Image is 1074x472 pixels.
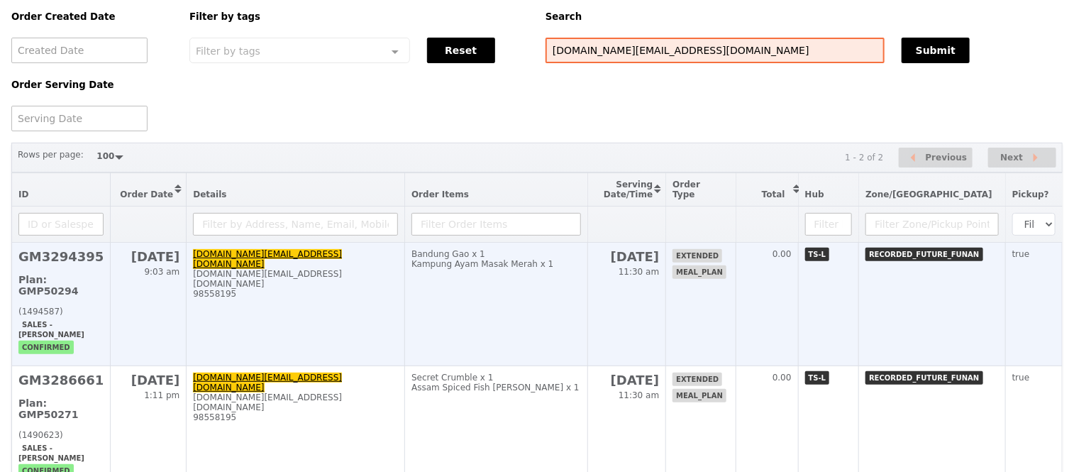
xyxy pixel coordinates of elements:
[805,190,824,199] span: Hub
[1012,373,1030,383] span: true
[902,38,970,63] button: Submit
[18,307,104,317] div: (1494587)
[193,269,398,289] div: [DOMAIN_NAME][EMAIL_ADDRESS][DOMAIN_NAME]
[193,373,342,393] a: [DOMAIN_NAME][EMAIL_ADDRESS][DOMAIN_NAME]
[11,38,148,63] input: Created Date
[546,11,1063,22] h5: Search
[546,38,885,63] input: Search any field
[899,148,973,168] button: Previous
[18,373,104,388] h2: GM3286661
[144,267,179,277] span: 9:03 am
[672,249,722,263] span: extended
[594,373,660,388] h2: [DATE]
[193,213,398,236] input: Filter by Address, Name, Email, Mobile
[865,213,999,236] input: Filter Zone/Pickup Point
[411,373,581,383] div: Secret Crumble x 1
[773,373,792,383] span: 0.00
[672,373,722,386] span: extended
[193,289,398,299] div: 98558195
[11,79,172,90] h5: Order Serving Date
[189,11,528,22] h5: Filter by tags
[193,190,226,199] span: Details
[865,248,982,261] span: RECORDED_FUTURE_FUNAN
[18,430,104,440] div: (1490623)
[18,190,28,199] span: ID
[672,265,726,279] span: meal_plan
[11,11,172,22] h5: Order Created Date
[672,389,726,402] span: meal_plan
[193,249,342,269] a: [DOMAIN_NAME][EMAIL_ADDRESS][DOMAIN_NAME]
[619,267,659,277] span: 11:30 am
[1000,149,1023,166] span: Next
[619,390,659,400] span: 11:30 am
[411,213,581,236] input: Filter Order Items
[805,213,853,236] input: Filter Hub
[865,190,992,199] span: Zone/[GEOGRAPHIC_DATA]
[845,153,883,163] div: 1 - 2 of 2
[11,106,148,131] input: Serving Date
[1012,190,1049,199] span: Pickup?
[926,149,968,166] span: Previous
[193,393,398,412] div: [DOMAIN_NAME][EMAIL_ADDRESS][DOMAIN_NAME]
[988,148,1056,168] button: Next
[193,412,398,422] div: 98558195
[18,441,88,465] span: Sales - [PERSON_NAME]
[18,397,104,420] h3: Plan: GMP50271
[411,190,469,199] span: Order Items
[805,371,830,385] span: TS-L
[18,213,104,236] input: ID or Salesperson name
[594,249,660,264] h2: [DATE]
[196,44,260,57] span: Filter by tags
[411,249,581,259] div: Bandung Gao x 1
[117,373,179,388] h2: [DATE]
[773,249,792,259] span: 0.00
[18,318,88,341] span: Sales - [PERSON_NAME]
[18,249,104,264] h2: GM3294395
[865,371,982,385] span: RECORDED_FUTURE_FUNAN
[805,248,830,261] span: TS-L
[117,249,179,264] h2: [DATE]
[18,148,84,162] label: Rows per page:
[1012,249,1030,259] span: true
[18,274,104,297] h3: Plan: GMP50294
[411,259,581,269] div: Kampung Ayam Masak Merah x 1
[427,38,495,63] button: Reset
[672,180,700,199] span: Order Type
[144,390,179,400] span: 1:11 pm
[18,341,74,354] span: confirmed
[411,383,581,393] div: Assam Spiced Fish [PERSON_NAME] x 1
